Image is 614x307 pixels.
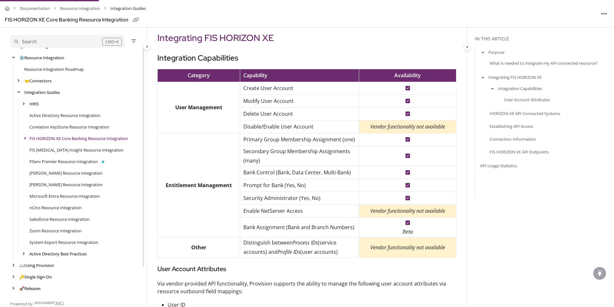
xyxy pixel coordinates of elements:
[20,101,27,107] div: arrow
[10,301,33,307] span: Powered by
[10,299,64,307] a: Powered by Document360 - opens in a new tab
[29,216,90,222] a: Salesforce Resource Integration
[29,251,87,257] a: Active Directory Best Practices
[490,149,549,155] a: FIS HORIZON XE API Endpoints
[243,206,356,216] p: Enable NetServer Access
[243,168,356,177] p: Bank Control (Bank, Data Center, Multi-Bank)
[480,74,486,81] button: arrow
[143,43,151,50] button: Category toggle
[243,84,356,93] p: Create User Account
[29,147,123,153] a: FIS IBS Insight Resource Integration
[131,15,141,25] button: Copy link of
[243,238,356,257] p: Distinguish between (service accounts) and (user accounts)
[490,136,536,142] a: Connection Information
[60,4,100,13] a: Resource Integration
[19,274,24,280] span: 🔑
[157,280,457,295] p: Via vendor-provided API functionality, Provision supports the ability to manage the following use...
[293,239,318,246] em: Process IDs
[29,112,100,119] a: Active Directory Resource Integration
[488,74,542,80] a: Integrating FIS HORIZON XE
[10,35,125,48] button: Search
[278,248,300,255] em: Profile IDs
[35,302,64,305] img: Document360
[29,181,103,188] a: Jack Henry Symitar Resource Integration
[243,181,356,190] p: Prompt for Bank (Yes, No)
[490,60,598,66] a: What is needed to integrate my API-connected resource?
[599,8,609,19] button: Article more options
[110,4,146,13] span: Integration Guides
[29,135,128,142] a: FIS HORIZON XE Core Banking Resource Integration
[504,96,550,103] a: User Account Attributes
[20,4,50,13] a: Documentation
[175,104,222,111] strong: User Management
[394,72,421,79] span: Availability
[490,123,533,129] a: Establishing API Access
[19,55,24,61] span: ⚙️
[29,170,103,176] a: Jack Henry SilverLake Resource Integration
[24,66,84,72] a: Resource Integration Roadmap
[488,49,504,55] a: Purpose
[480,162,517,169] a: API Usage Statistics
[10,55,17,61] div: arrow
[370,123,445,130] em: Vendor functionality not available
[157,52,457,64] h3: Integration Capabilities
[475,35,611,42] div: In this article
[593,267,606,280] div: scroll to top
[10,262,17,269] div: arrow
[19,274,52,280] a: Single-Sign-On
[370,207,445,214] em: Vendor functionality not available
[157,31,457,45] h2: Integrating FIS HORIZON XE
[498,85,542,92] a: Integration Capabilities
[19,43,24,49] span: 📡
[490,85,495,92] button: arrow
[243,194,356,203] p: Security Administrator (Yes, No)
[29,158,98,165] a: FiServ Premier Resource Integration
[243,122,356,131] p: Disable/Enable User Account
[15,78,22,84] div: arrow
[243,96,356,106] p: Modify User Account
[166,182,232,189] strong: Entitlement Management
[19,286,24,291] span: 🚀
[243,135,356,144] p: Primary Group Membership Assignment (one)
[29,124,109,130] a: Corelation KeyStone Resource Integration
[243,223,356,232] p: Bank Assignment (Bank and Branch Numbers)
[5,15,128,25] div: FIS HORIZON XE Core Banking Resource Integration
[29,101,39,107] a: HRIS
[463,43,471,51] button: Category toggle
[102,38,122,46] div: CMD+K
[490,110,560,116] a: HORIZON XE API Connected Systems
[24,89,60,95] a: Integration Guides
[22,38,37,45] div: Search
[157,264,457,275] h4: User Account Attributes
[191,244,206,251] strong: Other
[24,78,29,84] span: 🤝
[10,286,17,292] div: arrow
[130,37,138,45] button: Filter
[188,72,210,79] span: Category
[403,228,413,235] em: Beta
[10,274,17,280] div: arrow
[20,251,27,257] div: arrow
[370,244,445,251] em: Vendor functionality not available
[243,147,356,165] p: Secondary Group Membership Assignments (many)
[29,228,82,234] a: Zoom Resource Integration
[19,262,24,268] span: 📖
[19,285,41,292] a: Releases
[29,239,98,245] a: System Export Resource Integration
[15,89,22,95] div: arrow
[29,204,82,211] a: nCino Resource Integration
[24,78,51,84] a: Connectors
[243,72,267,79] span: Capability
[19,54,64,61] a: Resource Integration
[243,109,356,119] p: Delete User Account
[29,193,100,199] a: Microsoft Entra Resource Integration
[5,4,10,13] a: Home
[19,262,54,269] a: Using Provision
[480,49,486,56] button: arrow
